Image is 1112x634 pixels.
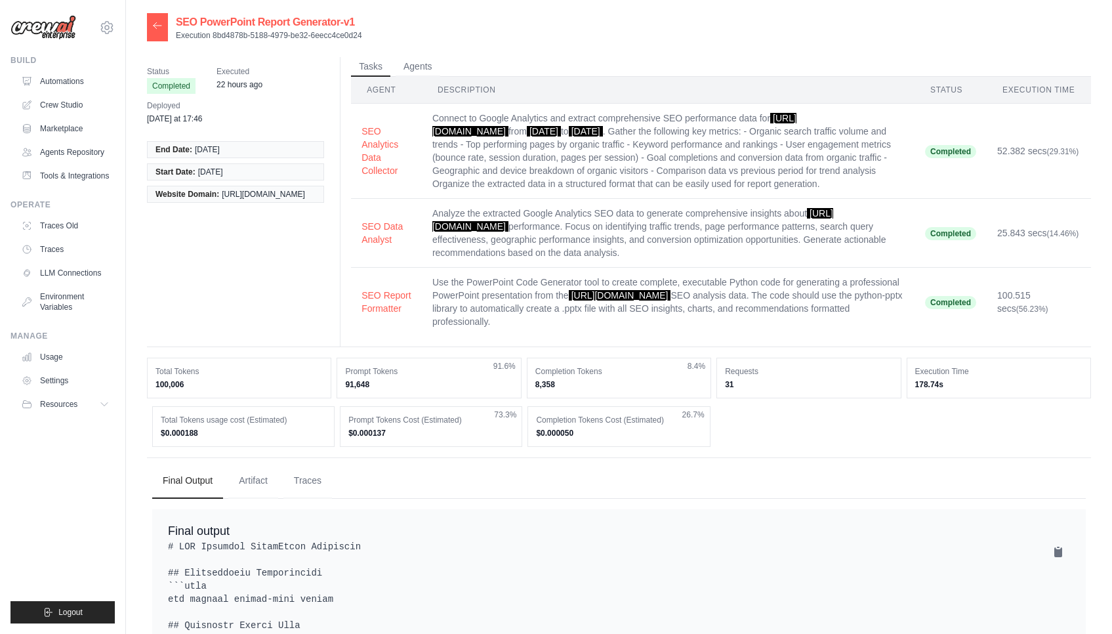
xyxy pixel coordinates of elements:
[16,286,115,318] a: Environment Variables
[351,77,422,104] th: Agent
[155,366,323,377] dt: Total Tokens
[422,104,915,199] td: Connect to Google Analytics and extract comprehensive SEO performance data for from to . Gather t...
[16,71,115,92] a: Automations
[10,55,115,66] div: Build
[147,65,196,78] span: Status
[987,268,1091,337] td: 100.515 secs
[155,379,323,390] dd: 100,006
[494,410,516,420] span: 73.3%
[725,379,892,390] dd: 31
[925,227,976,240] span: Completed
[16,347,115,368] a: Usage
[147,78,196,94] span: Completed
[493,361,516,371] span: 91.6%
[915,77,987,104] th: Status
[1016,305,1048,314] span: (56.23%)
[1046,571,1112,634] iframe: Chat Widget
[195,144,220,155] span: [DATE]
[16,370,115,391] a: Settings
[16,118,115,139] a: Marketplace
[16,263,115,284] a: LLM Connections
[422,199,915,268] td: Analyze the extracted Google Analytics SEO data to generate comprehensive insights about performa...
[147,114,203,123] time: September 23, 2025 at 17:46 PDT
[176,14,362,30] h2: SEO PowerPoint Report Generator-v1
[535,379,703,390] dd: 8,358
[152,463,223,499] button: Final Output
[422,77,915,104] th: Description
[216,65,262,78] span: Executed
[228,463,278,499] button: Artifact
[987,199,1091,268] td: 25.843 secs
[348,428,514,438] dd: $0.000137
[925,296,976,309] span: Completed
[569,290,671,301] span: [URL][DOMAIN_NAME]
[987,77,1091,104] th: Execution Time
[58,607,83,618] span: Logout
[155,167,196,177] span: Start Date:
[198,167,223,177] span: [DATE]
[351,57,390,77] button: Tasks
[16,239,115,260] a: Traces
[16,165,115,186] a: Tools & Integrations
[422,268,915,337] td: Use the PowerPoint Code Generator tool to create complete, executable Python code for generating ...
[536,428,701,438] dd: $0.000050
[16,215,115,236] a: Traces Old
[682,410,705,420] span: 26.7%
[216,80,262,89] time: September 24, 2025 at 00:59 PDT
[283,463,332,499] button: Traces
[987,104,1091,199] td: 52.382 secs
[161,415,326,425] dt: Total Tokens usage cost (Estimated)
[688,361,705,371] span: 8.4%
[915,366,1082,377] dt: Execution Time
[348,415,514,425] dt: Prompt Tokens Cost (Estimated)
[155,144,192,155] span: End Date:
[1047,147,1079,156] span: (29.31%)
[345,379,512,390] dd: 91,648
[10,331,115,341] div: Manage
[725,366,892,377] dt: Requests
[569,126,603,137] span: [DATE]
[361,289,411,315] button: SEO Report Formatter
[16,95,115,116] a: Crew Studio
[535,366,703,377] dt: Completion Tokens
[361,220,411,246] button: SEO Data Analyst
[345,366,512,377] dt: Prompt Tokens
[161,428,326,438] dd: $0.000188
[147,99,203,112] span: Deployed
[10,601,115,623] button: Logout
[1047,229,1079,238] span: (14.46%)
[176,30,362,41] p: Execution 8bd4878b-5188-4979-be32-6eecc4ce0d24
[925,145,976,158] span: Completed
[16,394,115,415] button: Resources
[168,524,230,538] span: Final output
[155,189,219,200] span: Website Domain:
[222,189,305,200] span: [URL][DOMAIN_NAME]
[915,379,1082,390] dd: 178.74s
[16,142,115,163] a: Agents Repository
[10,15,76,40] img: Logo
[40,399,77,410] span: Resources
[396,57,440,77] button: Agents
[10,200,115,210] div: Operate
[527,126,561,137] span: [DATE]
[536,415,701,425] dt: Completion Tokens Cost (Estimated)
[361,125,411,177] button: SEO Analytics Data Collector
